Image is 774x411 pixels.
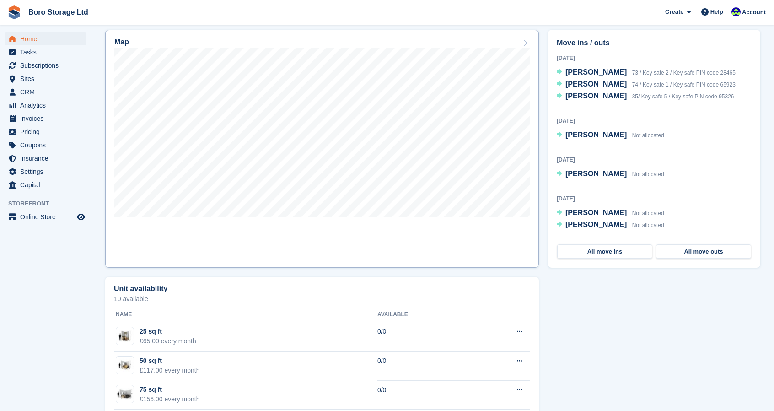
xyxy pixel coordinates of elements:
span: Help [710,7,723,16]
span: [PERSON_NAME] [565,68,627,76]
span: Capital [20,178,75,191]
img: 25.jpg [116,330,134,343]
span: Pricing [20,125,75,138]
a: menu [5,139,86,151]
a: [PERSON_NAME] 35/ Key safe 5 / Key safe PIN code 95326 [557,91,734,103]
span: Settings [20,165,75,178]
a: [PERSON_NAME] 73 / Key safe 2 / Key safe PIN code 28465 [557,67,736,79]
div: £156.00 every month [140,395,200,404]
div: 25 sq ft [140,327,196,336]
span: Invoices [20,112,75,125]
a: menu [5,32,86,45]
a: Boro Storage Ltd [25,5,92,20]
a: menu [5,211,86,223]
a: menu [5,72,86,85]
img: Tobie Hillier [731,7,741,16]
span: [PERSON_NAME] [565,92,627,100]
span: Insurance [20,152,75,165]
div: 50 sq ft [140,356,200,366]
span: [PERSON_NAME] [565,209,627,216]
span: CRM [20,86,75,98]
h2: Move ins / outs [557,38,752,49]
span: 35/ Key safe 5 / Key safe PIN code 95326 [632,93,734,100]
span: Subscriptions [20,59,75,72]
a: menu [5,59,86,72]
div: £117.00 every month [140,366,200,375]
a: menu [5,165,86,178]
span: Online Store [20,211,75,223]
span: 74 / Key safe 1 / Key safe PIN code 65923 [632,81,736,88]
span: Storefront [8,199,91,208]
div: [DATE] [557,195,752,203]
td: 0/0 [377,352,471,381]
span: Create [665,7,683,16]
div: [DATE] [557,156,752,164]
span: [PERSON_NAME] [565,221,627,228]
a: Map [105,30,539,268]
a: [PERSON_NAME] Not allocated [557,219,664,231]
a: Preview store [75,211,86,222]
h2: Unit availability [114,285,167,293]
img: stora-icon-8386f47178a22dfd0bd8f6a31ec36ba5ce8667c1dd55bd0f319d3a0aa187defe.svg [7,5,21,19]
p: 10 available [114,296,530,302]
th: Name [114,308,377,322]
span: [PERSON_NAME] [565,131,627,139]
a: All move ins [557,244,652,259]
img: 50.jpg [116,358,134,372]
span: Analytics [20,99,75,112]
a: menu [5,112,86,125]
span: [PERSON_NAME] [565,170,627,178]
h2: Map [114,38,129,46]
a: [PERSON_NAME] 74 / Key safe 1 / Key safe PIN code 65923 [557,79,736,91]
span: Home [20,32,75,45]
a: menu [5,86,86,98]
img: 75.jpg [116,388,134,401]
td: 0/0 [377,322,471,352]
span: Not allocated [632,171,664,178]
span: Not allocated [632,210,664,216]
a: menu [5,46,86,59]
th: Available [377,308,471,322]
a: [PERSON_NAME] Not allocated [557,207,664,219]
a: menu [5,152,86,165]
span: Not allocated [632,132,664,139]
span: [PERSON_NAME] [565,80,627,88]
span: Sites [20,72,75,85]
span: 73 / Key safe 2 / Key safe PIN code 28465 [632,70,736,76]
div: [DATE] [557,117,752,125]
a: [PERSON_NAME] Not allocated [557,130,664,141]
div: £65.00 every month [140,336,196,346]
a: menu [5,99,86,112]
a: menu [5,178,86,191]
td: 0/0 [377,380,471,410]
div: 75 sq ft [140,385,200,395]
a: [PERSON_NAME] Not allocated [557,168,664,180]
div: [DATE] [557,54,752,62]
span: Tasks [20,46,75,59]
span: Not allocated [632,222,664,228]
span: Coupons [20,139,75,151]
a: All move outs [656,244,751,259]
a: menu [5,125,86,138]
span: Account [742,8,766,17]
